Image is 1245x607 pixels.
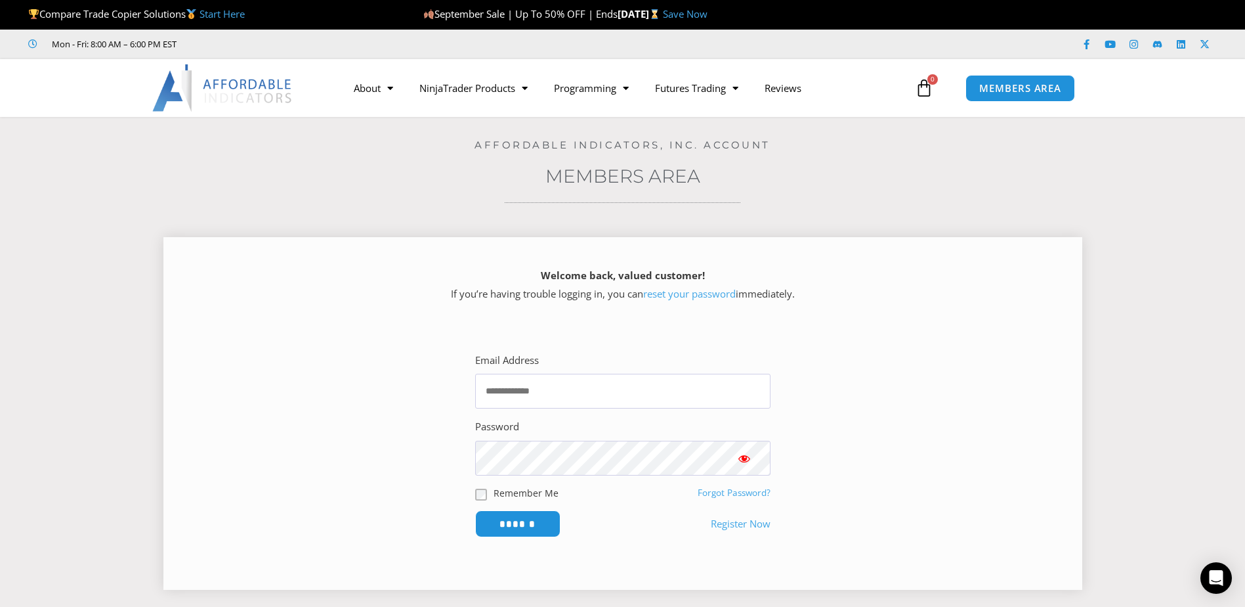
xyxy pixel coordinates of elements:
[718,441,770,476] button: Show password
[29,9,39,19] img: 🏆
[186,267,1059,303] p: If you’re having trouble logging in, you can immediately.
[475,351,539,370] label: Email Address
[341,73,406,103] a: About
[406,73,541,103] a: NinjaTrader Products
[711,515,770,533] a: Register Now
[650,9,660,19] img: ⌛
[423,7,618,20] span: September Sale | Up To 50% OFF | Ends
[494,486,559,500] label: Remember Me
[424,9,434,19] img: 🍂
[698,487,770,499] a: Forgot Password?
[541,73,642,103] a: Programming
[152,64,293,112] img: LogoAI | Affordable Indicators – NinjaTrader
[927,74,938,85] span: 0
[341,73,912,103] nav: Menu
[200,7,245,20] a: Start Here
[895,69,953,107] a: 0
[979,83,1061,93] span: MEMBERS AREA
[28,7,245,20] span: Compare Trade Copier Solutions
[1200,562,1232,594] div: Open Intercom Messenger
[643,287,736,300] a: reset your password
[49,36,177,52] span: Mon - Fri: 8:00 AM – 6:00 PM EST
[965,75,1075,102] a: MEMBERS AREA
[475,139,770,151] a: Affordable Indicators, Inc. Account
[541,269,705,282] strong: Welcome back, valued customer!
[475,418,519,436] label: Password
[663,7,707,20] a: Save Now
[618,7,663,20] strong: [DATE]
[545,165,700,187] a: Members Area
[642,73,751,103] a: Futures Trading
[195,37,392,51] iframe: Customer reviews powered by Trustpilot
[751,73,814,103] a: Reviews
[186,9,196,19] img: 🥇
